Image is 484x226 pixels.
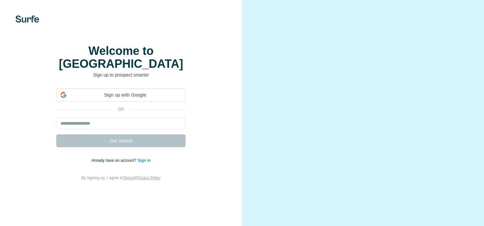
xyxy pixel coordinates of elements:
img: Surfe's logo [16,15,39,23]
p: Sign up to prospect smarter [56,72,186,78]
span: Sign up with Google [69,92,181,98]
div: Sign up with Google [56,88,186,101]
h1: Welcome to [GEOGRAPHIC_DATA] [56,45,186,70]
a: Privacy Policy [136,176,161,180]
iframe: Sign in with Google Button [53,101,189,115]
a: Terms [123,176,134,180]
a: Sign in [138,158,151,163]
span: By signing up, I agree to & [81,176,161,180]
span: Already have an account? [91,158,138,163]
